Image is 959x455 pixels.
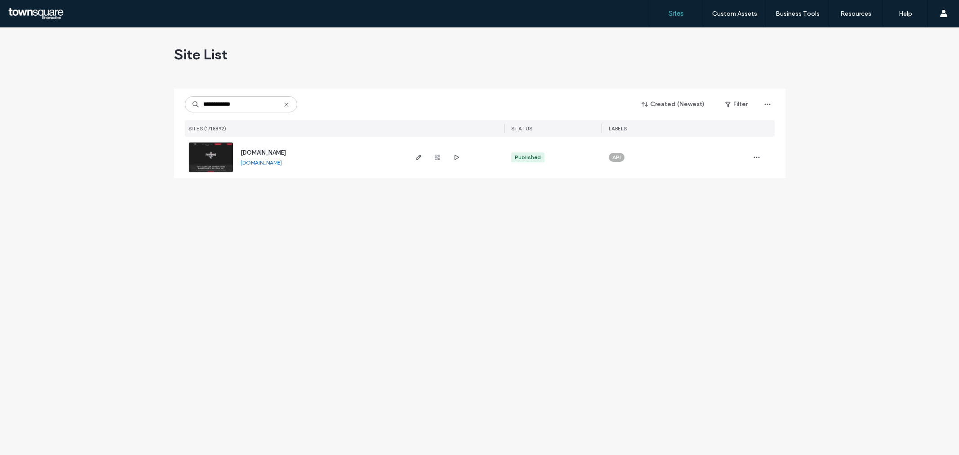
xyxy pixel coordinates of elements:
[899,10,912,18] label: Help
[188,125,227,132] span: SITES (1/18892)
[612,153,621,161] span: API
[716,97,757,112] button: Filter
[634,97,713,112] button: Created (Newest)
[174,45,227,63] span: Site List
[669,9,684,18] label: Sites
[241,149,286,156] a: [DOMAIN_NAME]
[776,10,820,18] label: Business Tools
[241,159,282,166] a: [DOMAIN_NAME]
[515,153,541,161] div: Published
[712,10,757,18] label: Custom Assets
[840,10,871,18] label: Resources
[609,125,627,132] span: LABELS
[511,125,533,132] span: STATUS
